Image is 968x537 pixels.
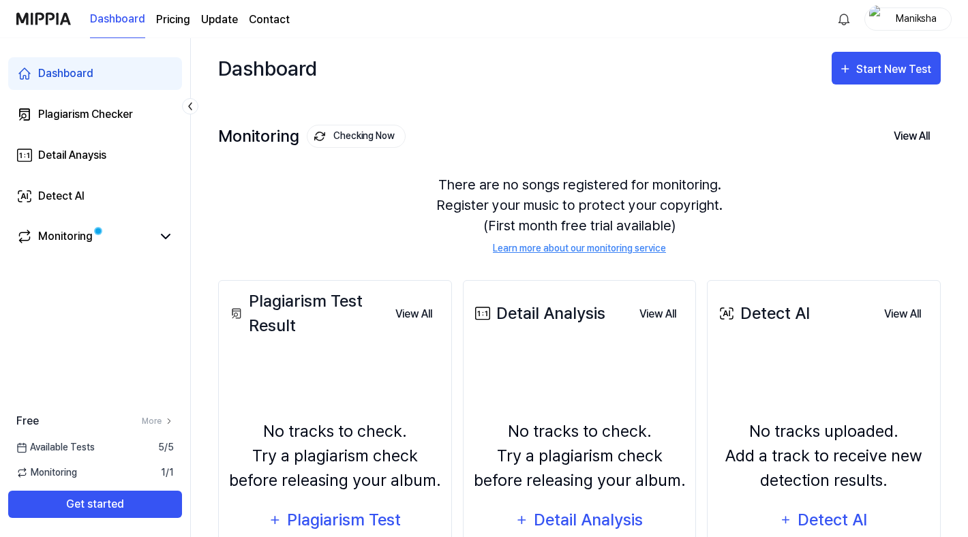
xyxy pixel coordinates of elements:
[493,241,666,256] a: Learn more about our monitoring service
[864,7,952,31] button: profileManiksha
[38,188,85,204] div: Detect AI
[771,504,877,536] button: Detect AI
[8,139,182,172] a: Detail Anaysis
[836,11,852,27] img: 알림
[218,158,941,272] div: There are no songs registered for monitoring. Register your music to protect your copyright. (Fir...
[16,465,77,480] span: Monitoring
[873,301,932,328] button: View All
[472,301,605,326] div: Detail Analysis
[161,465,174,480] span: 1 / 1
[249,12,290,28] a: Contact
[90,1,145,38] a: Dashboard
[629,301,687,328] button: View All
[158,440,174,455] span: 5 / 5
[260,504,410,536] button: Plagiarism Test
[218,125,406,148] div: Monitoring
[890,11,943,26] div: Maniksha
[142,415,174,427] a: More
[8,180,182,213] a: Detect AI
[716,419,932,493] div: No tracks uploaded. Add a track to receive new detection results.
[16,228,152,245] a: Monitoring
[8,98,182,131] a: Plagiarism Checker
[227,289,384,338] div: Plagiarism Test Result
[384,300,443,328] a: View All
[873,300,932,328] a: View All
[856,61,934,78] div: Start New Test
[227,419,443,493] div: No tracks to check. Try a plagiarism check before releasing your album.
[883,122,941,151] button: View All
[38,147,106,164] div: Detail Anaysis
[832,52,941,85] button: Start New Test
[38,106,133,123] div: Plagiarism Checker
[314,131,325,142] img: monitoring Icon
[869,5,886,33] img: profile
[38,228,93,245] div: Monitoring
[8,57,182,90] a: Dashboard
[533,507,644,533] div: Detail Analysis
[716,301,810,326] div: Detect AI
[506,504,652,536] button: Detail Analysis
[286,507,402,533] div: Plagiarism Test
[201,12,238,28] a: Update
[16,440,95,455] span: Available Tests
[156,12,190,28] a: Pricing
[16,413,39,429] span: Free
[38,65,93,82] div: Dashboard
[8,491,182,518] button: Get started
[384,301,443,328] button: View All
[218,52,317,85] div: Dashboard
[629,300,687,328] a: View All
[472,419,688,493] div: No tracks to check. Try a plagiarism check before releasing your album.
[307,125,406,148] button: Checking Now
[796,507,869,533] div: Detect AI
